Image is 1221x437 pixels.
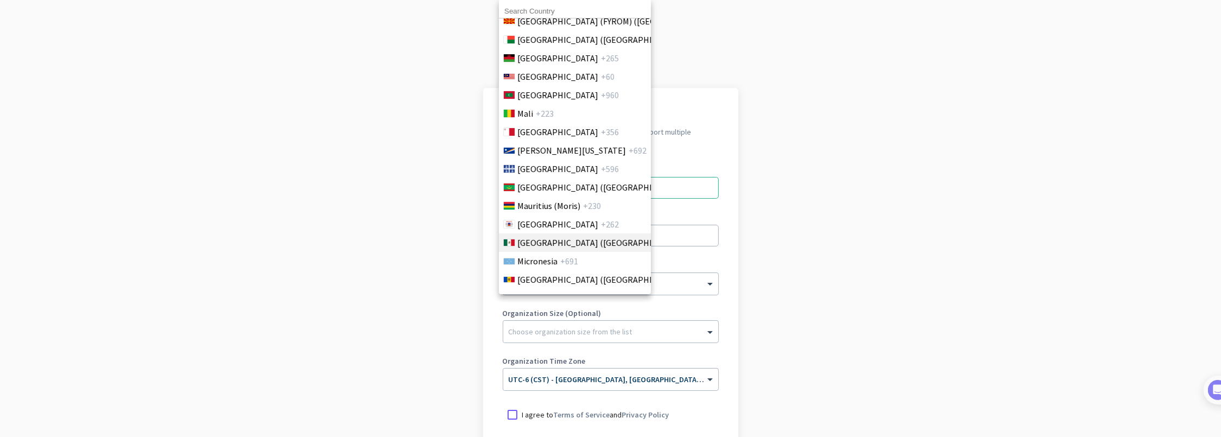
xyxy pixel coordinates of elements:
span: +691 [560,255,578,268]
span: [GEOGRAPHIC_DATA] (FYROM) ([GEOGRAPHIC_DATA]) [517,15,720,28]
span: [GEOGRAPHIC_DATA] ([GEOGRAPHIC_DATA]) [517,33,687,46]
span: [GEOGRAPHIC_DATA] [517,125,598,138]
span: Micronesia [517,255,558,268]
span: +262 [601,218,619,231]
span: Mali [517,107,533,120]
span: [GEOGRAPHIC_DATA] [517,218,598,231]
span: [GEOGRAPHIC_DATA] [517,162,598,175]
span: +692 [629,144,647,157]
span: +265 [601,52,619,65]
span: [GEOGRAPHIC_DATA] (‫[GEOGRAPHIC_DATA]‬‎) [517,181,687,194]
span: +596 [601,162,619,175]
span: +223 [536,107,554,120]
span: [PERSON_NAME][US_STATE] [517,144,626,157]
span: [GEOGRAPHIC_DATA] ([GEOGRAPHIC_DATA]) [517,273,687,286]
span: [GEOGRAPHIC_DATA] ([GEOGRAPHIC_DATA]) [517,236,687,249]
span: [GEOGRAPHIC_DATA] [517,52,598,65]
span: +960 [601,88,619,102]
span: [GEOGRAPHIC_DATA] [517,88,598,102]
span: Mauritius (Moris) [517,199,580,212]
span: +60 [601,70,615,83]
input: Search Country [499,4,651,18]
span: +230 [583,199,601,212]
span: +356 [601,125,619,138]
span: [GEOGRAPHIC_DATA] [517,70,598,83]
